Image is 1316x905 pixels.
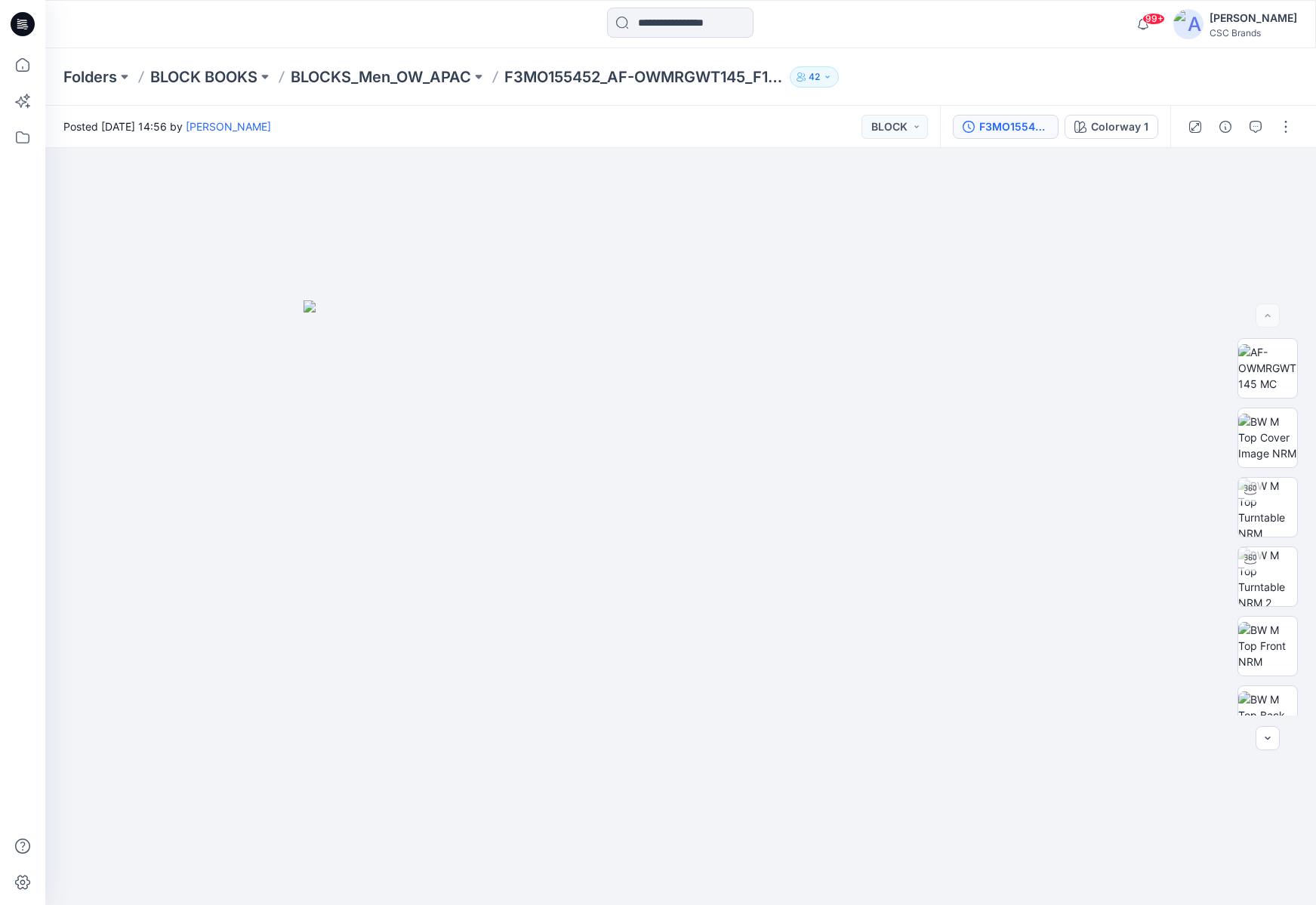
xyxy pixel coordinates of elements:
span: 99+ [1142,13,1165,25]
button: 42 [790,66,839,88]
p: 42 [809,69,820,85]
button: Details [1213,115,1237,139]
p: F3MO155452_AF-OWMRGWT145_F13_PAREG_VFA [504,66,784,88]
img: BW M Top Turntable NRM [1238,478,1297,537]
img: AF-OWMRGWT145 MC [1238,344,1297,392]
img: avatar [1173,9,1204,39]
div: CSC Brands [1210,27,1297,38]
div: F3MO155452_AF-OWMRGWT145_F13_PAREG_VFA [979,119,1049,135]
div: [PERSON_NAME] [1210,9,1297,27]
img: BW M Top Back NRM [1238,691,1297,739]
img: BW M Top Turntable NRM 2 [1238,547,1297,606]
button: Colorway 1 [1065,115,1158,139]
span: Posted [DATE] 14:56 by [63,119,271,134]
a: BLOCK BOOKS [150,66,257,88]
a: Folders [63,66,117,88]
a: BLOCKS_Men_OW_APAC [291,66,471,88]
div: Colorway 1 [1091,119,1148,135]
a: [PERSON_NAME] [186,120,271,133]
img: BW M Top Front NRM [1238,622,1297,670]
img: BW M Top Cover Image NRM [1238,414,1297,461]
button: F3MO155452_AF-OWMRGWT145_F13_PAREG_VFA [953,115,1059,139]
